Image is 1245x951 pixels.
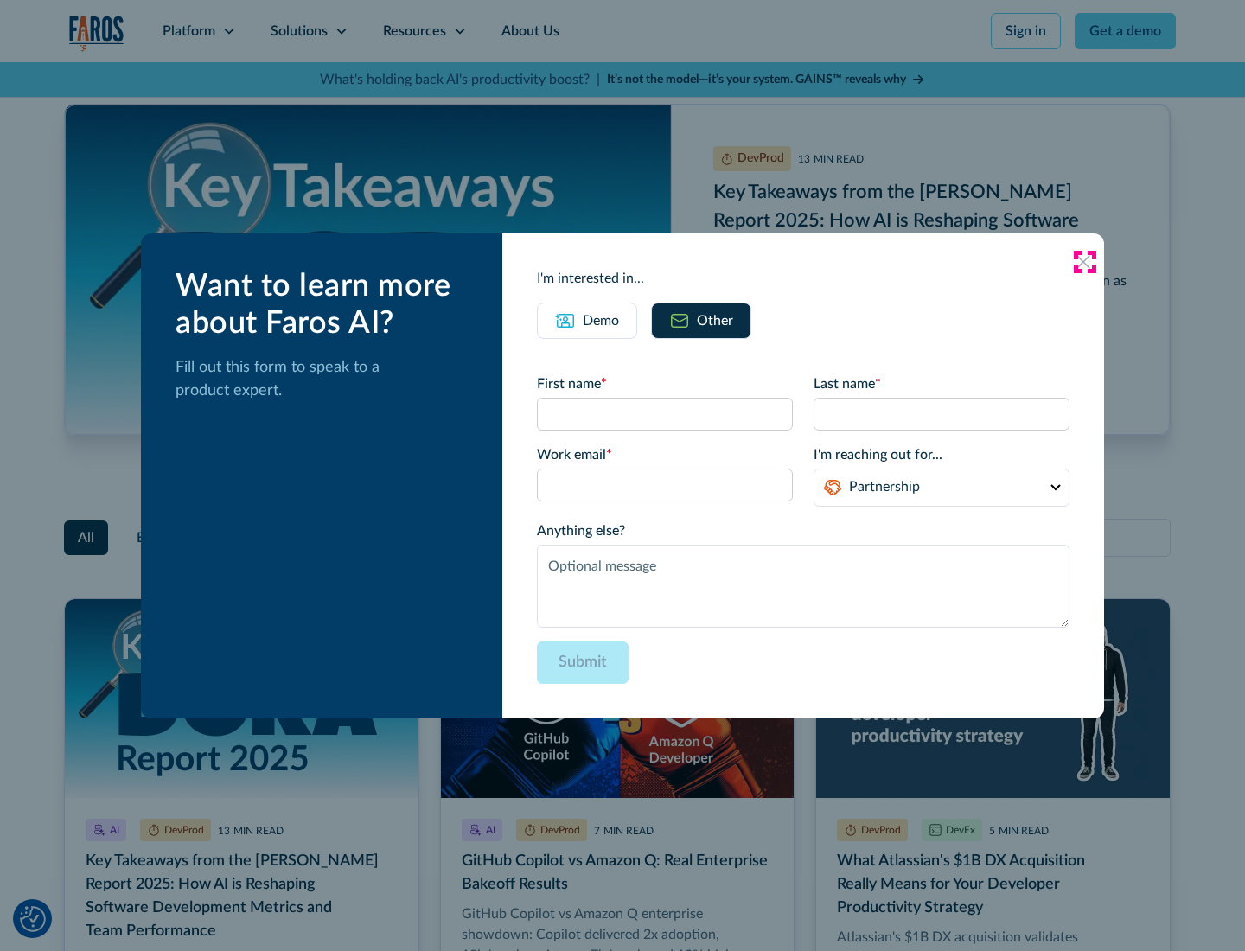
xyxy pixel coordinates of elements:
label: I'm reaching out for... [814,444,1069,465]
div: Want to learn more about Faros AI? [176,268,475,342]
form: Email Form [537,373,1069,684]
label: Anything else? [537,520,1069,541]
label: Work email [537,444,793,465]
input: Submit [537,641,629,684]
label: First name [537,373,793,394]
div: Demo [583,310,619,331]
div: I'm interested in... [537,268,1069,289]
p: Fill out this form to speak to a product expert. [176,356,475,403]
label: Last name [814,373,1069,394]
div: Other [697,310,733,331]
